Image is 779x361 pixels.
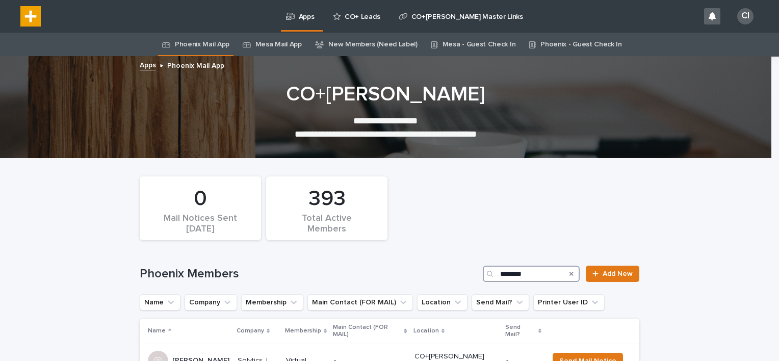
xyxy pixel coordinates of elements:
p: Main Contact (FOR MAIL) [333,322,402,341]
a: Mesa - Guest Check In [443,33,516,57]
p: Name [148,325,166,337]
button: Printer User ID [533,294,605,311]
input: Search [483,266,580,282]
div: CI [737,8,754,24]
div: Mail Notices Sent [DATE] [157,213,244,235]
div: Total Active Members [283,213,370,235]
h1: CO+[PERSON_NAME] [136,82,635,107]
div: 393 [283,186,370,212]
p: Location [413,325,439,337]
a: Phoenix - Guest Check In [540,33,622,57]
img: EHnPH8K7S9qrZ1tm0B1b [20,6,41,27]
a: Add New [586,266,639,282]
button: Name [140,294,180,311]
button: Company [185,294,237,311]
a: Phoenix Mail App [175,33,229,57]
p: Send Mail? [505,322,536,341]
button: Send Mail? [472,294,529,311]
div: 0 [157,186,244,212]
h1: Phoenix Members [140,267,479,281]
a: Apps [140,59,156,70]
a: New Members (Need Label) [328,33,418,57]
p: Membership [285,325,321,337]
button: Membership [241,294,303,311]
button: Main Contact (FOR MAIL) [307,294,413,311]
button: Location [417,294,468,311]
a: Mesa Mail App [255,33,302,57]
p: Company [237,325,264,337]
p: Phoenix Mail App [167,59,224,70]
span: Add New [603,270,633,277]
